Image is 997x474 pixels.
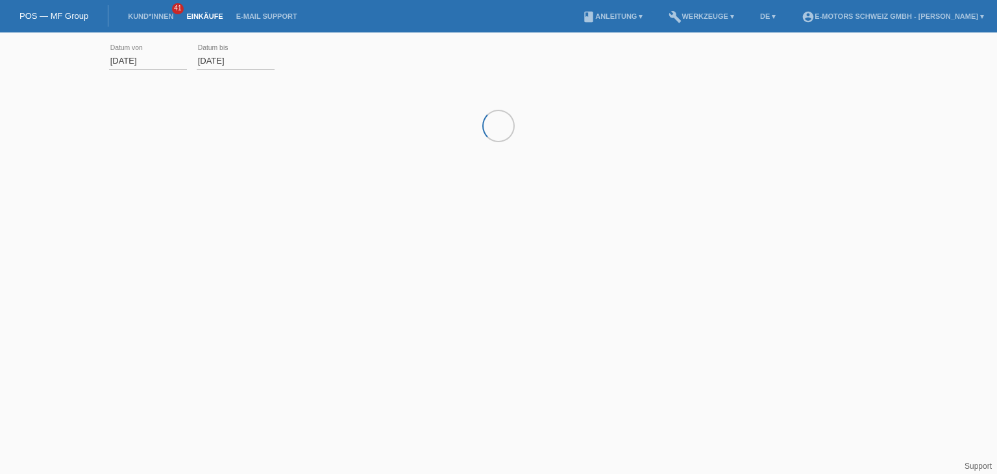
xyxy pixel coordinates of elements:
a: Support [965,462,992,471]
a: buildWerkzeuge ▾ [662,12,741,20]
a: bookAnleitung ▾ [576,12,649,20]
a: Einkäufe [180,12,229,20]
i: account_circle [802,10,815,23]
span: 41 [172,3,184,14]
a: POS — MF Group [19,11,88,21]
i: book [582,10,595,23]
a: E-Mail Support [230,12,304,20]
i: build [669,10,682,23]
a: DE ▾ [754,12,782,20]
a: account_circleE-Motors Schweiz GmbH - [PERSON_NAME] ▾ [795,12,991,20]
a: Kund*innen [121,12,180,20]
